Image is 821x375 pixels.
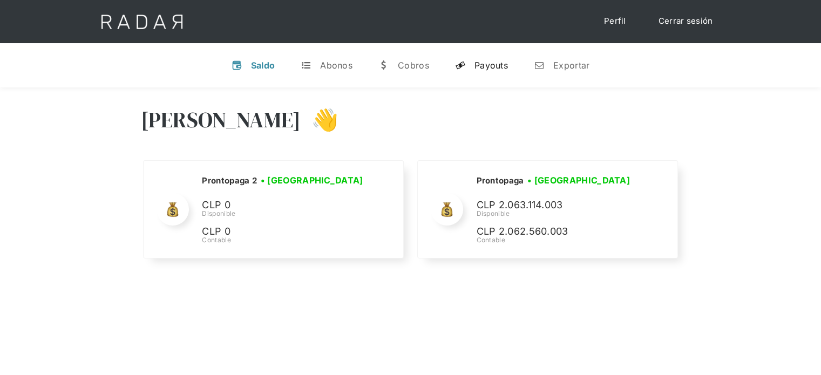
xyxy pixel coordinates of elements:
a: Perfil [593,11,637,32]
p: CLP 0 [202,224,364,240]
div: Payouts [474,60,508,71]
div: w [378,60,389,71]
p: CLP 2.062.560.003 [476,224,638,240]
div: Saldo [251,60,275,71]
h2: Prontopaga 2 [202,175,257,186]
p: CLP 0 [202,197,364,213]
div: Disponible [202,209,367,219]
div: Contable [202,235,367,245]
h3: [PERSON_NAME] [141,106,301,133]
div: Contable [476,235,638,245]
a: Cerrar sesión [648,11,724,32]
div: Disponible [476,209,638,219]
h3: • [GEOGRAPHIC_DATA] [261,174,363,187]
div: t [301,60,311,71]
p: CLP 2.063.114.003 [476,197,638,213]
div: Exportar [553,60,589,71]
h2: Prontopaga [476,175,524,186]
h3: 👋 [301,106,338,133]
div: n [534,60,545,71]
h3: • [GEOGRAPHIC_DATA] [527,174,630,187]
div: Abonos [320,60,352,71]
div: Cobros [398,60,429,71]
div: v [232,60,242,71]
div: y [455,60,466,71]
